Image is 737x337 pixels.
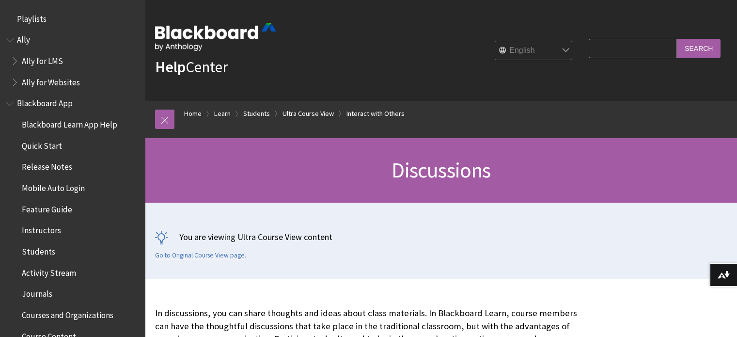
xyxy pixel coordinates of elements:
[17,32,30,45] span: Ally
[184,108,202,120] a: Home
[346,108,405,120] a: Interact with Others
[22,286,52,299] span: Journals
[17,11,47,24] span: Playlists
[155,57,228,77] a: HelpCenter
[22,307,113,320] span: Courses and Organizations
[6,32,140,91] nav: Book outline for Anthology Ally Help
[22,53,63,66] span: Ally for LMS
[243,108,270,120] a: Students
[22,243,55,257] span: Students
[22,201,72,214] span: Feature Guide
[22,180,85,193] span: Mobile Auto Login
[214,108,231,120] a: Learn
[22,223,61,236] span: Instructors
[22,159,72,172] span: Release Notes
[155,231,727,243] p: You are viewing Ultra Course View content
[155,251,246,260] a: Go to Original Course View page.
[22,74,80,87] span: Ally for Websites
[495,41,573,61] select: Site Language Selector
[17,96,73,109] span: Blackboard App
[155,23,276,51] img: Blackboard by Anthology
[22,116,117,129] span: Blackboard Learn App Help
[282,108,334,120] a: Ultra Course View
[677,39,721,58] input: Search
[22,138,62,151] span: Quick Start
[392,157,490,183] span: Discussions
[6,11,140,27] nav: Book outline for Playlists
[22,265,76,278] span: Activity Stream
[155,57,186,77] strong: Help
